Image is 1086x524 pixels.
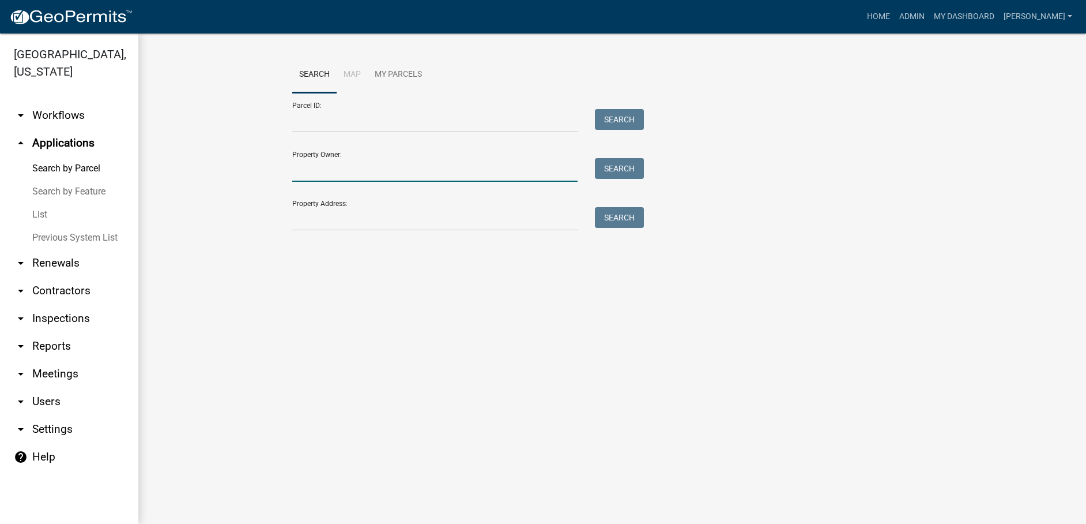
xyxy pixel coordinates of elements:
[14,395,28,409] i: arrow_drop_down
[14,422,28,436] i: arrow_drop_down
[595,207,644,228] button: Search
[595,109,644,130] button: Search
[14,367,28,381] i: arrow_drop_down
[895,6,929,28] a: Admin
[292,57,337,93] a: Search
[929,6,999,28] a: My Dashboard
[862,6,895,28] a: Home
[595,158,644,179] button: Search
[14,256,28,270] i: arrow_drop_down
[14,108,28,122] i: arrow_drop_down
[14,284,28,298] i: arrow_drop_down
[14,450,28,464] i: help
[368,57,429,93] a: My Parcels
[14,136,28,150] i: arrow_drop_up
[14,339,28,353] i: arrow_drop_down
[999,6,1077,28] a: [PERSON_NAME]
[14,312,28,325] i: arrow_drop_down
